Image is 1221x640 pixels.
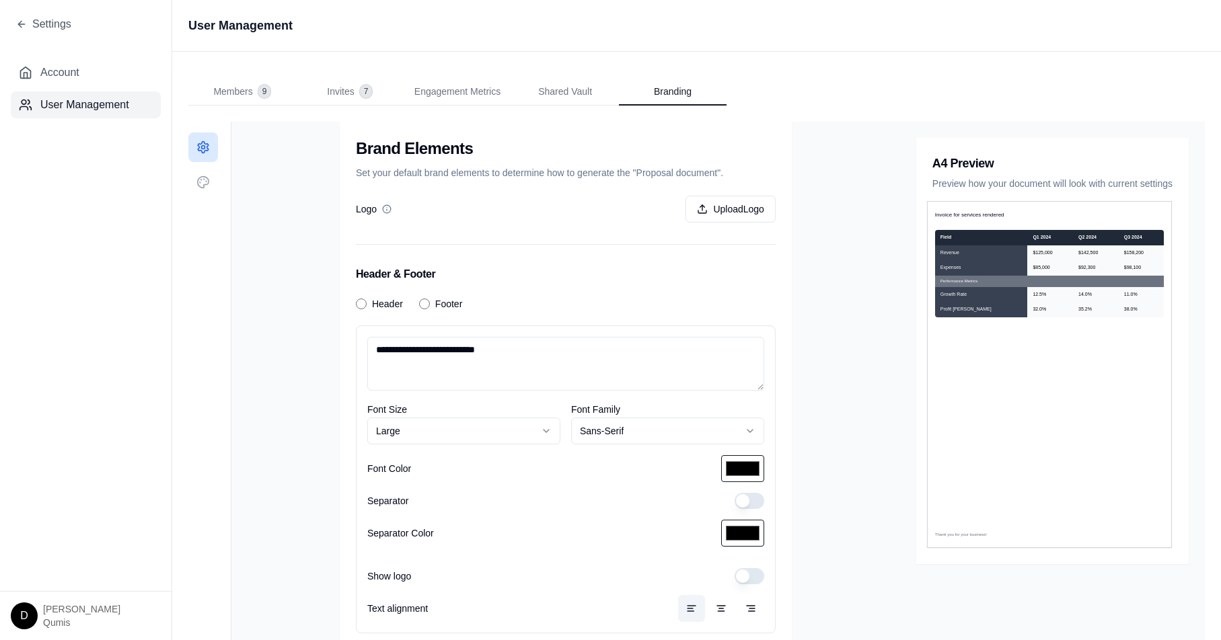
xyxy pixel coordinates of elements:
label: Logo [356,204,377,214]
button: User Management [11,91,161,118]
label: Separator Color [367,528,434,538]
th: Field [935,230,1028,245]
td: 11.0% [1119,287,1164,303]
td: $142,500 [1073,245,1119,261]
label: Header [372,299,403,309]
button: Align center [708,595,735,622]
p: Preview how your document will look with current settings [932,177,1173,190]
td: Expenses [935,260,1028,276]
td: $158,200 [1119,245,1164,261]
h3: Header & Footer [356,266,776,282]
button: Account [11,59,161,86]
td: 35.2% [1073,302,1119,317]
div: D [11,602,38,629]
button: Table Configuration [188,167,218,197]
span: Engagement Metrics [414,85,501,98]
button: Brand Elements [188,132,218,162]
td: 32.0% [1027,302,1073,317]
span: Qumis [43,616,120,629]
h3: Brand Elements [356,138,776,159]
h3: A4 Preview [932,154,1173,173]
td: Profit [PERSON_NAME] [935,302,1028,317]
button: Settings [16,16,71,32]
span: [PERSON_NAME] [43,602,120,616]
label: Show logo [367,571,411,581]
span: 7 [360,85,373,98]
td: Performance Metrics [935,276,1164,287]
td: 14.0% [1073,287,1119,303]
th: Q2 2024 [1073,230,1119,245]
div: Thank you for your business! [935,529,1164,538]
td: 38.0% [1119,302,1164,317]
td: $92,300 [1073,260,1119,276]
button: Align left [678,595,705,622]
label: Footer [435,299,462,309]
div: Invoice for services rendered [935,211,1164,222]
label: Font Family [571,404,620,415]
input: Footer [419,298,430,309]
input: Header [356,298,367,309]
button: Align right [737,595,764,622]
p: Set your default brand elements to determine how to generate the "Proposal document". [356,163,776,179]
span: Account [40,65,79,81]
span: Branding [654,85,692,98]
td: $85,000 [1027,260,1073,276]
span: Members [213,85,252,98]
td: Growth Rate [935,287,1028,303]
label: Font Size [367,404,407,415]
td: $98,100 [1119,260,1164,276]
label: Separator [367,496,408,506]
td: 12.5% [1027,287,1073,303]
th: Q1 2024 [1027,230,1073,245]
th: Q3 2024 [1119,230,1164,245]
span: User Management [40,97,129,113]
span: Invites [327,85,354,98]
td: $125,000 [1027,245,1073,261]
span: Settings [32,16,71,32]
td: Revenue [935,245,1028,261]
button: UploadLogo [686,196,776,223]
label: Font Color [367,464,411,473]
label: Text alignment [367,604,428,613]
span: Shared Vault [538,85,592,98]
span: 9 [258,85,271,98]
